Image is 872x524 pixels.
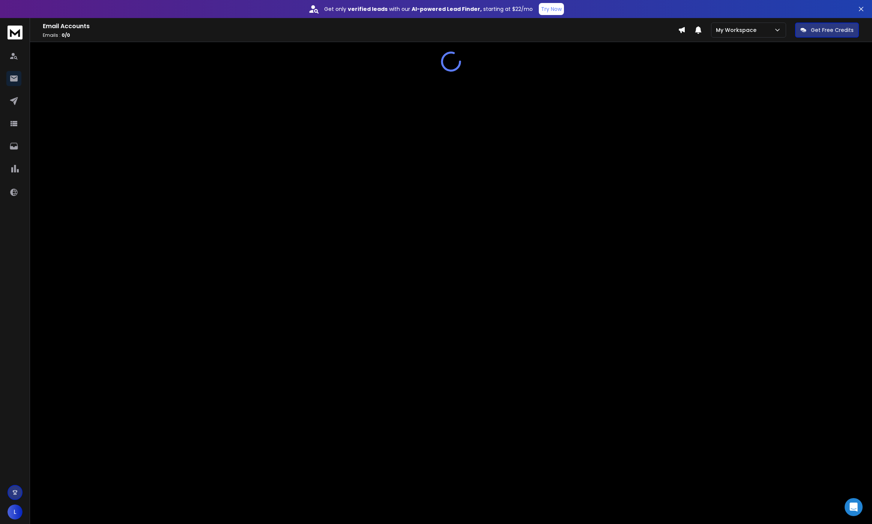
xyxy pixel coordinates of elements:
[811,26,854,34] p: Get Free Credits
[412,5,482,13] strong: AI-powered Lead Finder,
[539,3,564,15] button: Try Now
[348,5,388,13] strong: verified leads
[8,504,23,519] button: L
[541,5,562,13] p: Try Now
[716,26,759,34] p: My Workspace
[324,5,533,13] p: Get only with our starting at $22/mo
[43,22,678,31] h1: Email Accounts
[845,498,863,516] div: Open Intercom Messenger
[62,32,70,38] span: 0 / 0
[795,23,859,38] button: Get Free Credits
[8,26,23,39] img: logo
[43,32,678,38] p: Emails :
